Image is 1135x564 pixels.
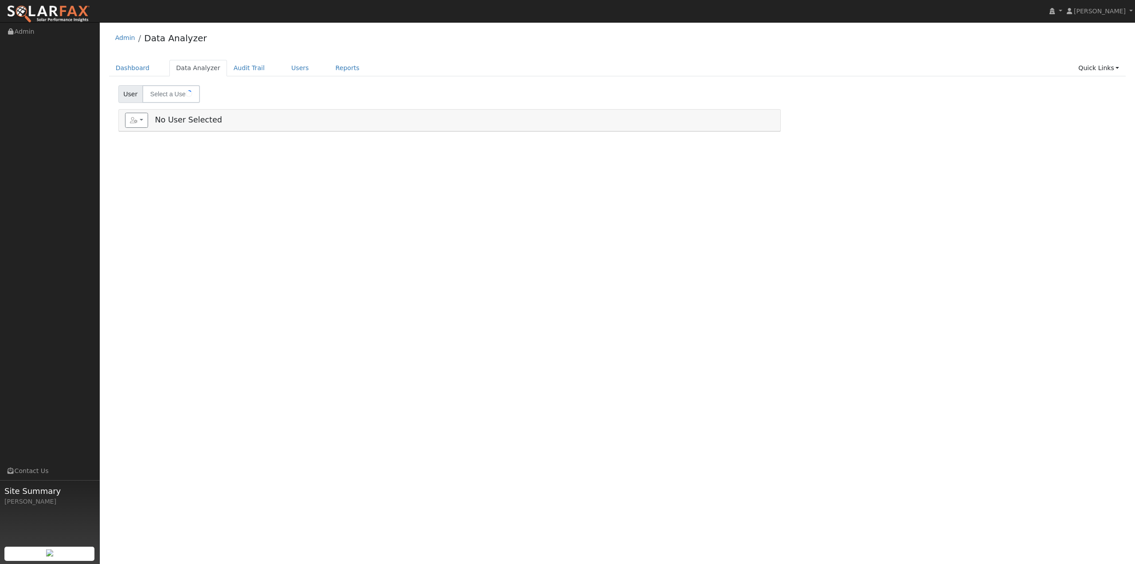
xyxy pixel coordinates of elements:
a: Data Analyzer [169,60,227,76]
span: [PERSON_NAME] [1074,8,1126,15]
a: Dashboard [109,60,157,76]
a: Quick Links [1072,60,1126,76]
a: Reports [329,60,366,76]
img: retrieve [46,549,53,556]
a: Audit Trail [227,60,271,76]
div: [PERSON_NAME] [4,497,95,506]
span: User [118,85,143,103]
a: Data Analyzer [144,33,207,43]
a: Admin [115,34,135,41]
h5: No User Selected [125,113,774,128]
span: Site Summary [4,485,95,497]
img: SolarFax [7,5,90,24]
input: Select a User [142,85,200,103]
a: Users [285,60,316,76]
